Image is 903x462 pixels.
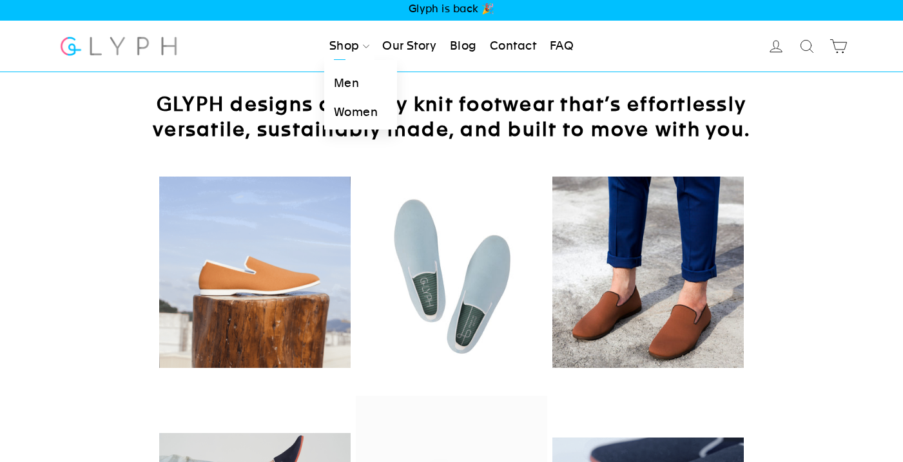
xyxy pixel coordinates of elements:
[130,91,774,142] h2: GLYPH designs digitally knit footwear that’s effortlessly versatile, sustainably made, and built ...
[886,175,903,287] iframe: Glyph - Referral program
[545,32,579,61] a: FAQ
[377,32,442,61] a: Our Story
[485,32,541,61] a: Contact
[324,32,374,61] a: Shop
[324,98,397,127] a: Women
[324,32,579,61] ul: Primary
[59,29,179,63] img: Glyph
[445,32,482,61] a: Blog
[324,69,397,98] a: Men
